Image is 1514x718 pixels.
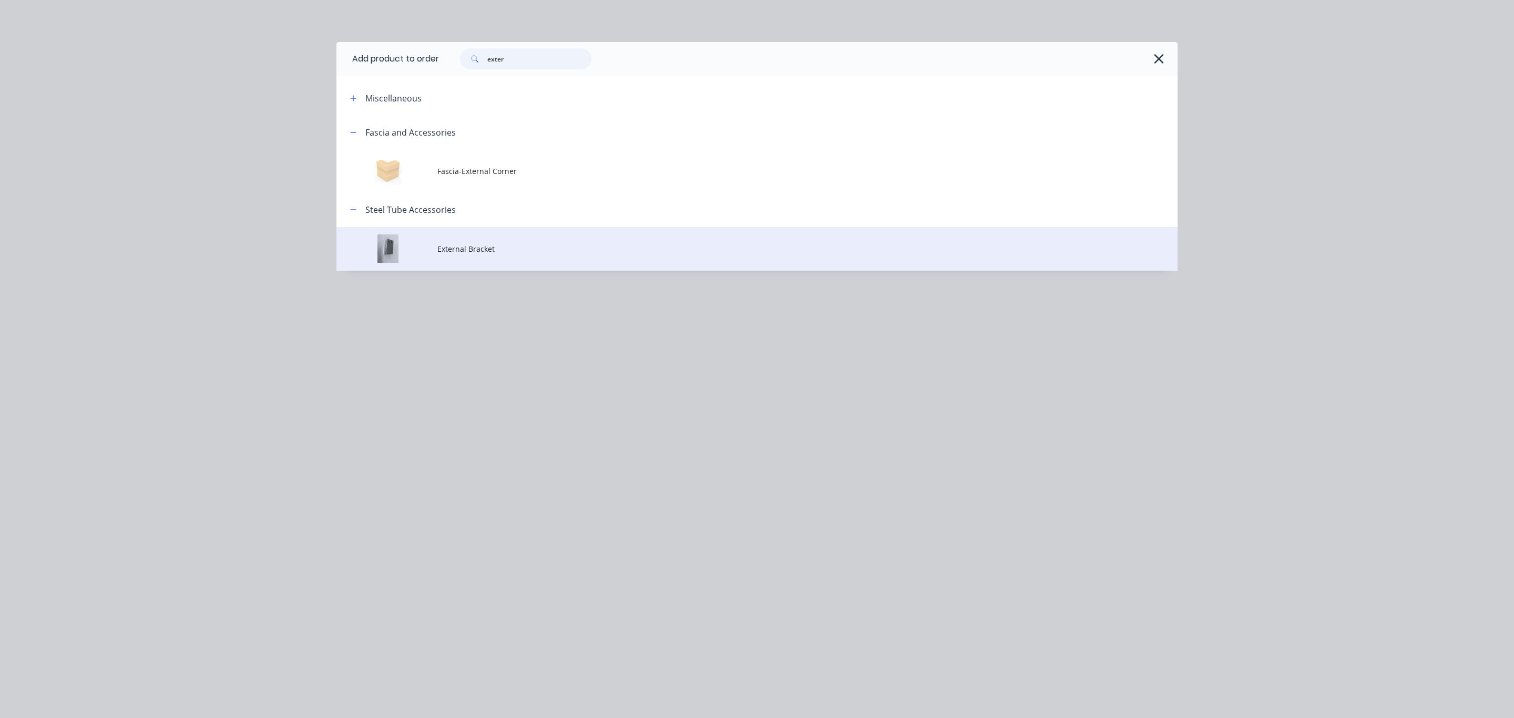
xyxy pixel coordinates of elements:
span: Fascia-External Corner [437,166,1029,177]
input: Search... [487,48,591,69]
div: Fascia and Accessories [365,126,456,139]
span: External Bracket [437,243,1029,254]
div: Steel Tube Accessories [365,203,456,216]
div: Add product to order [336,42,439,76]
div: Miscellaneous [365,92,422,105]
